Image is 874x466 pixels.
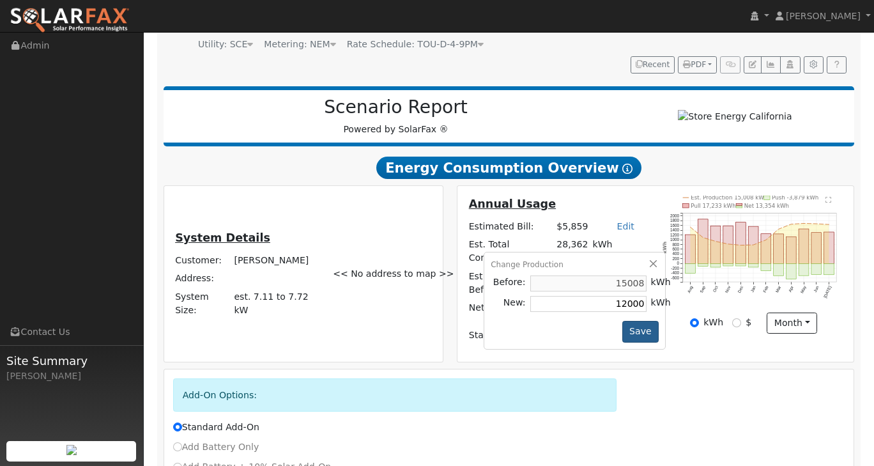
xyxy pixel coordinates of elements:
rect: onclick="" [710,226,721,263]
circle: onclick="" [740,244,742,246]
text: 200 [672,256,679,261]
rect: onclick="" [799,229,809,263]
td: Est. Total Consumption: [466,236,555,267]
circle: onclick="" [702,237,704,238]
text: Aug [686,284,694,293]
rect: onclick="" [824,232,834,264]
text: Pull 17,233 kWh [691,203,735,209]
a: Edit [617,221,634,231]
rect: onclick="" [710,263,721,267]
text: -200 [671,266,679,270]
label: kWh [703,316,723,329]
text: 1400 [670,228,680,232]
circle: onclick="" [778,228,779,230]
span: Energy Consumption Overview [376,157,641,180]
td: Standard Add-On [466,326,649,344]
text: -600 [671,276,679,280]
rect: onclick="" [748,226,758,263]
rect: onclick="" [786,263,797,279]
text: 600 [672,247,679,251]
circle: onclick="" [715,240,717,242]
circle: onclick="" [829,224,831,226]
text: Apr [788,285,795,293]
td: System Size [232,288,319,319]
div: Metering: NEM [264,38,335,51]
text: kWh [662,242,668,254]
td: kWh [648,274,673,294]
text: 400 [672,251,679,256]
circle: onclick="" [689,226,691,228]
td: Before: [491,274,528,294]
button: Login As [780,56,800,74]
span: [PERSON_NAME] [786,11,861,21]
rect: onclick="" [761,233,771,263]
div: [PERSON_NAME] [6,369,137,383]
label: Add Battery Only [173,440,259,454]
rect: onclick="" [698,263,708,266]
rect: onclick="" [723,263,733,266]
text: 1200 [670,232,680,237]
text: Jan [749,284,756,293]
rect: onclick="" [811,263,822,274]
rect: onclick="" [686,235,696,263]
text: Oct [712,285,719,293]
td: [PERSON_NAME] [232,252,319,270]
circle: onclick="" [765,239,767,241]
rect: onclick="" [774,263,784,276]
rect: onclick="" [799,263,809,276]
td: New: [491,294,528,315]
circle: onclick="" [727,243,729,245]
text: May [800,284,808,294]
span: Alias: None [347,39,484,49]
rect: onclick="" [811,232,822,263]
text: Push -3,879 kWh [772,194,818,201]
button: Settings [804,56,824,74]
button: Save [622,321,659,343]
img: Store Energy California [678,110,792,123]
span: Site Summary [6,352,137,369]
div: Utility: SCE [198,38,253,51]
td: Address: [173,270,232,288]
text: 2000 [670,213,680,217]
a: Help Link [827,56,847,74]
label: $ [746,316,751,329]
circle: onclick="" [753,244,755,246]
u: System Details [175,231,270,244]
text: 1000 [670,237,680,242]
label: Standard Add-On [173,421,259,434]
text: 1600 [670,222,680,227]
text: Feb [762,284,769,293]
text: Est. Production 15,008 kWh [691,194,767,201]
div: Add-On Options: [173,378,617,411]
text: Sep [699,284,707,293]
td: Net Consumption: [466,299,555,317]
circle: onclick="" [816,222,818,224]
text: Dec [737,285,744,293]
rect: onclick="" [761,263,771,270]
td: Customer: [173,252,232,270]
td: kWh [648,294,673,315]
rect: onclick="" [723,226,733,263]
button: PDF [678,56,717,74]
text: 800 [672,242,679,246]
div: << No address to map >> [326,196,441,353]
button: month [767,313,817,334]
span: est. 7.11 to 7.72 kW [234,291,308,315]
rect: onclick="" [736,263,746,266]
u: Annual Usage [469,198,556,210]
button: Recent [631,56,675,74]
td: Est. Production Before: [466,267,555,299]
text: 0 [677,261,679,265]
td: System Size: [173,288,232,319]
text: Jun [813,284,820,293]
rect: onclick="" [736,222,746,263]
rect: onclick="" [698,219,708,263]
button: Multi-Series Graph [761,56,781,74]
rect: onclick="" [774,234,784,264]
h2: Scenario Report [176,97,615,118]
div: Change Production [491,259,659,270]
text: Mar [775,285,782,293]
button: Edit User [744,56,762,74]
span: PDF [683,60,706,69]
img: SolarFax [10,7,130,34]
